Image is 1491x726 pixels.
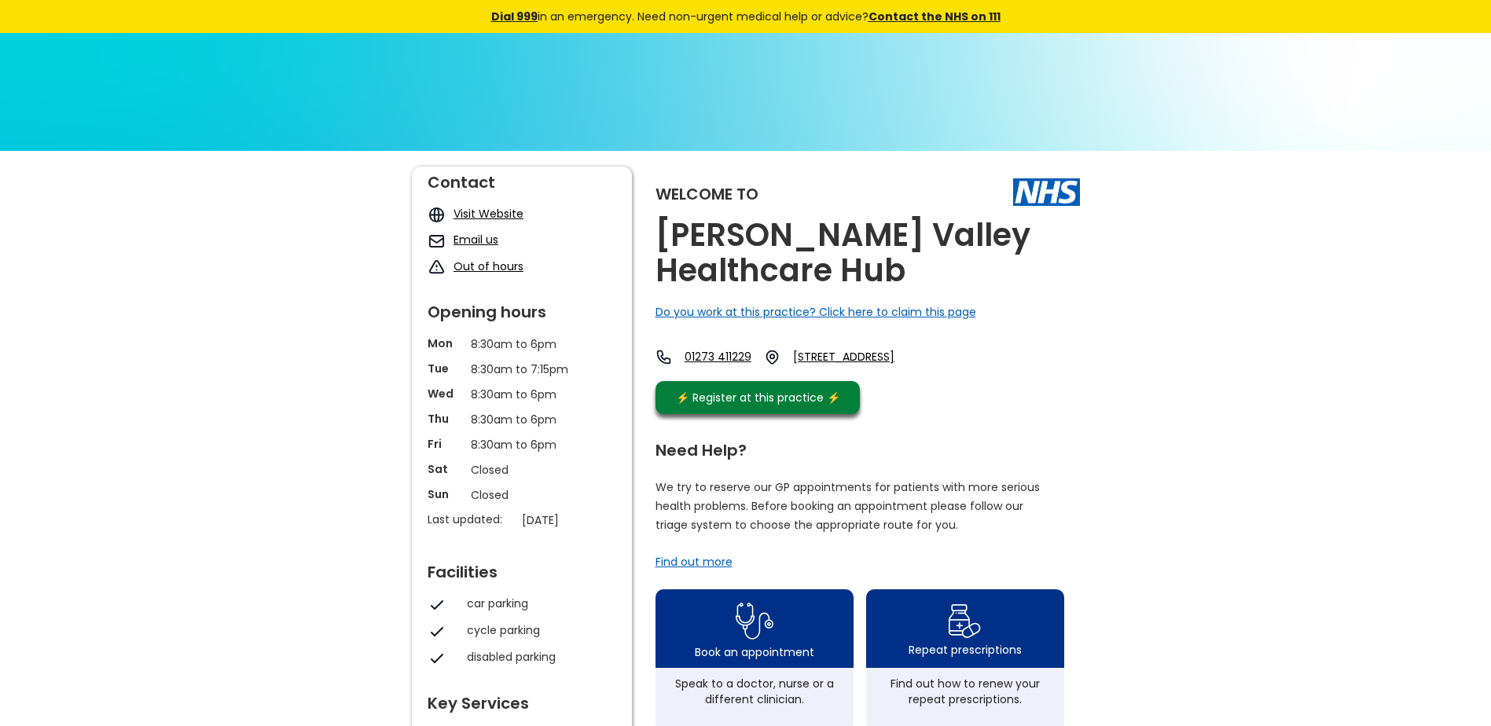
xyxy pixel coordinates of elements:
[428,411,463,427] p: Thu
[663,676,846,707] div: Speak to a doctor, nurse or a different clinician.
[793,349,927,365] a: [STREET_ADDRESS]
[948,600,982,642] img: repeat prescription icon
[428,296,616,320] div: Opening hours
[656,186,758,202] div: Welcome to
[428,687,616,711] div: Key Services
[471,461,573,478] p: Closed
[656,304,976,320] a: Do you work at this practice? Click here to claim this page
[695,644,814,660] div: Book an appointment
[428,232,446,250] img: mail icon
[491,9,538,24] a: Dial 999
[428,167,616,190] div: Contact
[909,642,1022,658] div: Repeat prescriptions
[428,461,463,477] p: Sat
[471,486,573,504] p: Closed
[736,598,773,644] img: book appointment icon
[656,381,860,414] a: ⚡️ Register at this practice ⚡️
[471,436,573,453] p: 8:30am to 6pm
[428,556,616,580] div: Facilities
[685,349,751,365] a: 01273 411229
[874,676,1056,707] div: Find out how to renew your repeat prescriptions.
[384,8,1107,25] div: in an emergency. Need non-urgent medical help or advice?
[656,218,1080,288] h2: [PERSON_NAME] Valley Healthcare Hub
[522,511,624,529] p: [DATE]
[428,436,463,452] p: Fri
[656,478,1041,534] p: We try to reserve our GP appointments for patients with more serious health problems. Before book...
[428,361,463,376] p: Tue
[428,486,463,502] p: Sun
[428,511,514,527] p: Last updated:
[764,349,780,365] img: practice location icon
[471,386,573,403] p: 8:30am to 6pm
[668,389,849,406] div: ⚡️ Register at this practice ⚡️
[471,361,573,378] p: 8:30am to 7:15pm
[869,9,1001,24] a: Contact the NHS on 111
[454,258,523,274] a: Out of hours
[428,386,463,401] p: Wed
[454,206,523,222] a: Visit Website
[467,649,608,665] div: disabled parking
[428,206,446,224] img: globe icon
[467,596,608,611] div: car parking
[471,335,573,353] p: 8:30am to 6pm
[467,622,608,638] div: cycle parking
[656,554,733,570] a: Find out more
[454,232,498,247] a: Email us
[1013,178,1080,205] img: The NHS logo
[428,258,446,277] img: exclamation icon
[656,349,672,365] img: telephone icon
[428,335,463,351] p: Mon
[656,434,1064,458] div: Need Help?
[471,411,573,428] p: 8:30am to 6pm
